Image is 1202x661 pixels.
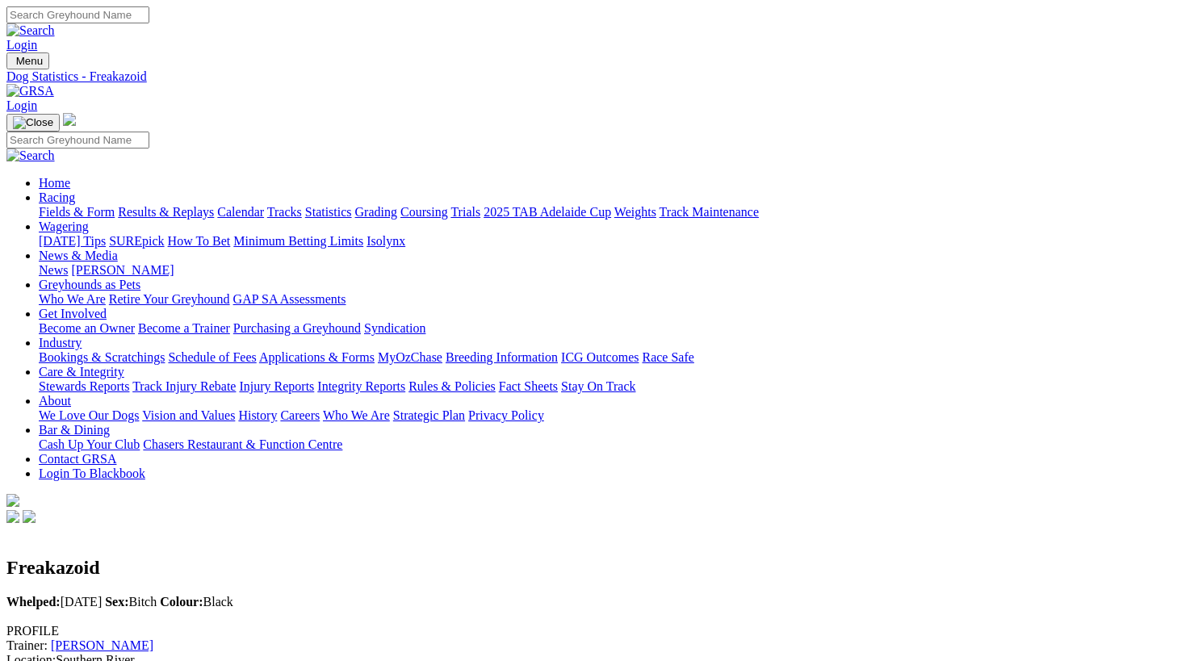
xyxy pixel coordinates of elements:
div: Industry [39,350,1196,365]
a: Stewards Reports [39,379,129,393]
button: Toggle navigation [6,52,49,69]
a: Vision and Values [142,408,235,422]
a: Calendar [217,205,264,219]
a: Schedule of Fees [168,350,256,364]
a: SUREpick [109,234,164,248]
a: Bar & Dining [39,423,110,437]
b: Colour: [160,595,203,609]
a: Purchasing a Greyhound [233,321,361,335]
img: logo-grsa-white.png [63,113,76,126]
a: Become a Trainer [138,321,230,335]
a: Wagering [39,220,89,233]
a: Breeding Information [446,350,558,364]
a: Login To Blackbook [39,466,145,480]
img: facebook.svg [6,510,19,523]
a: Who We Are [323,408,390,422]
a: History [238,408,277,422]
a: Statistics [305,205,352,219]
span: Menu [16,55,43,67]
a: Applications & Forms [259,350,375,364]
img: Close [13,116,53,129]
a: Fact Sheets [499,379,558,393]
a: Grading [355,205,397,219]
div: Get Involved [39,321,1196,336]
a: Retire Your Greyhound [109,292,230,306]
div: Wagering [39,234,1196,249]
a: We Love Our Dogs [39,408,139,422]
span: Black [160,595,233,609]
input: Search [6,6,149,23]
a: [PERSON_NAME] [51,638,153,652]
img: Search [6,149,55,163]
img: twitter.svg [23,510,36,523]
a: Chasers Restaurant & Function Centre [143,437,342,451]
a: MyOzChase [378,350,442,364]
a: Coursing [400,205,448,219]
a: Stay On Track [561,379,635,393]
span: Bitch [105,595,157,609]
a: Industry [39,336,82,349]
a: Care & Integrity [39,365,124,379]
a: Home [39,176,70,190]
a: Login [6,38,37,52]
a: Privacy Policy [468,408,544,422]
b: Whelped: [6,595,61,609]
img: Search [6,23,55,38]
a: Integrity Reports [317,379,405,393]
input: Search [6,132,149,149]
a: Track Injury Rebate [132,379,236,393]
a: Who We Are [39,292,106,306]
a: Cash Up Your Club [39,437,140,451]
span: Trainer: [6,638,48,652]
a: Strategic Plan [393,408,465,422]
a: Syndication [364,321,425,335]
a: 2025 TAB Adelaide Cup [484,205,611,219]
a: GAP SA Assessments [233,292,346,306]
a: Dog Statistics - Freakazoid [6,69,1196,84]
a: Greyhounds as Pets [39,278,140,291]
div: About [39,408,1196,423]
a: About [39,394,71,408]
a: Tracks [267,205,302,219]
div: Racing [39,205,1196,220]
a: Injury Reports [239,379,314,393]
div: PROFILE [6,624,1196,638]
a: Get Involved [39,307,107,320]
a: [DATE] Tips [39,234,106,248]
div: Bar & Dining [39,437,1196,452]
a: Rules & Policies [408,379,496,393]
a: News [39,263,68,277]
div: News & Media [39,263,1196,278]
a: Contact GRSA [39,452,116,466]
div: Care & Integrity [39,379,1196,394]
img: GRSA [6,84,54,98]
a: Become an Owner [39,321,135,335]
a: Minimum Betting Limits [233,234,363,248]
a: Weights [614,205,656,219]
button: Toggle navigation [6,114,60,132]
a: Isolynx [366,234,405,248]
a: Fields & Form [39,205,115,219]
img: logo-grsa-white.png [6,494,19,507]
a: Race Safe [642,350,693,364]
a: How To Bet [168,234,231,248]
a: ICG Outcomes [561,350,639,364]
a: News & Media [39,249,118,262]
div: Greyhounds as Pets [39,292,1196,307]
a: Careers [280,408,320,422]
a: Track Maintenance [660,205,759,219]
h2: Freakazoid [6,557,1196,579]
a: [PERSON_NAME] [71,263,174,277]
span: [DATE] [6,595,102,609]
a: Results & Replays [118,205,214,219]
b: Sex: [105,595,128,609]
a: Bookings & Scratchings [39,350,165,364]
a: Trials [450,205,480,219]
a: Login [6,98,37,112]
a: Racing [39,190,75,204]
